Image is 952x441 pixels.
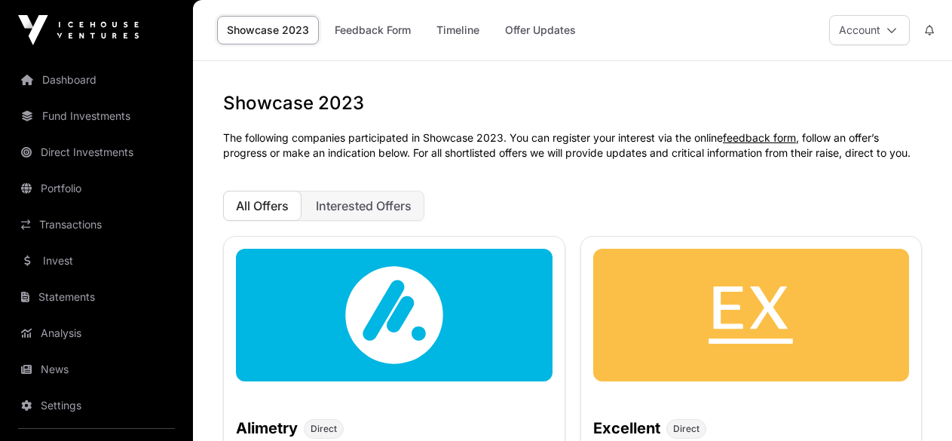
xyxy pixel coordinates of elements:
[593,418,660,439] h1: Excellent
[427,16,489,44] a: Timeline
[12,353,181,386] a: News
[12,208,181,241] a: Transactions
[673,423,699,435] span: Direct
[12,317,181,350] a: Analysis
[223,130,922,161] p: The following companies participated in Showcase 2023. You can register your interest via the onl...
[12,63,181,96] a: Dashboard
[593,249,910,381] img: Excellent
[12,244,181,277] a: Invest
[829,15,910,45] button: Account
[236,198,289,213] span: All Offers
[723,131,796,144] a: feedback form
[303,191,424,221] button: Interested Offers
[12,136,181,169] a: Direct Investments
[236,418,298,439] h1: Alimetry
[495,16,586,44] a: Offer Updates
[223,191,302,221] button: All Offers
[18,15,139,45] img: Icehouse Ventures Logo
[325,16,421,44] a: Feedback Form
[316,198,412,213] span: Interested Offers
[12,389,181,422] a: Settings
[311,423,337,435] span: Direct
[12,172,181,205] a: Portfolio
[12,280,181,314] a: Statements
[217,16,319,44] a: Showcase 2023
[236,249,553,381] img: Alimetry
[12,100,181,133] a: Fund Investments
[223,91,922,115] h1: Showcase 2023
